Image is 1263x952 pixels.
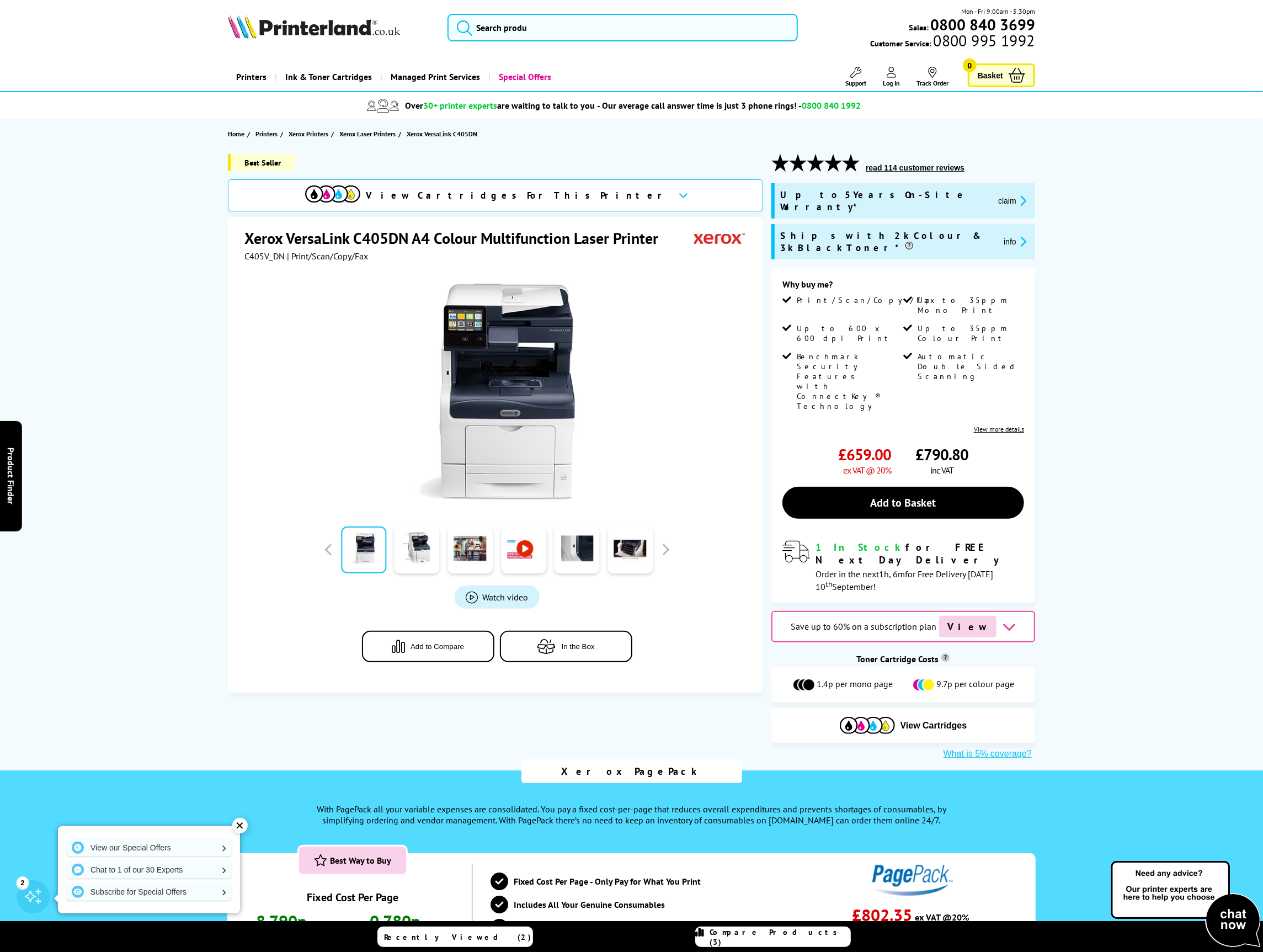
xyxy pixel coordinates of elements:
[916,67,948,87] a: Track Order
[845,79,866,87] span: Support
[244,228,669,248] h1: Xerox VersaLink C405DN A4 Colour Multifunction Laser Printer
[816,541,905,554] span: 1 In Stock
[287,251,368,262] span: | Print/Scan/Copy/Fax
[228,14,400,39] img: Printerland Logo
[228,128,247,140] a: Home
[289,128,328,140] span: Xerox Printers
[514,899,665,910] span: Includes All Your Genuine Consumables
[930,14,1035,35] b: 0800 840 3699
[6,448,17,504] span: Product Finder
[66,839,232,857] a: View our Special Offers
[66,883,232,901] a: Subscribe for Special Offers
[936,678,1014,692] span: 9.7p per colour page
[838,444,891,465] span: £659.00
[228,154,295,171] span: Best Seller
[232,818,248,833] div: ✕
[423,918,449,929] span: ex VAT
[256,910,306,932] span: 8.790p
[244,251,285,262] span: C405V_DN
[941,653,950,662] sup: Cost per page
[377,927,533,947] a: Recently Viewed (2)
[488,63,559,91] a: Special Offers
[961,6,1035,17] span: Mon - Fri 9:00am - 5:30pm
[455,586,540,609] a: Product_All_Videos
[816,541,1024,566] div: for FREE Next Day Delivery
[791,621,936,632] span: Save up to 60% on a subscription plan
[389,284,605,500] img: Xerox VersaLink C405DN
[275,63,380,91] a: Ink & Toner Cartridges
[289,128,331,140] a: Xerox Printers
[968,63,1035,87] a: Basket 0
[694,228,745,248] img: Xerox
[867,864,953,896] img: PagePack
[780,189,989,213] span: Up to 5 Years On-Site Warranty*
[900,721,967,731] span: View Cartridges
[918,295,1021,315] span: Up to 35ppm Mono Print
[521,759,742,783] div: Xerox PagePack
[483,592,529,603] span: Watch video
[915,912,969,923] span: ex VAT @20%
[852,904,912,926] span: £802.35
[228,128,244,140] span: Home
[327,855,391,866] span: Best Way to Buy
[370,910,420,932] span: 0.780p
[423,100,497,111] span: 30+ printer experts
[228,14,434,41] a: Printerland Logo
[384,932,531,942] span: Recently Viewed (2)
[228,63,275,91] a: Printers
[782,279,1024,295] div: Why buy me?
[782,541,1024,592] div: modal_delivery
[909,22,929,33] span: Sales:
[939,616,996,637] span: View
[362,631,494,662] button: Add to Compare
[918,323,1021,343] span: Up to 35ppm Colour Print
[940,748,1035,759] button: What is 5% coverage?
[963,58,977,72] span: 0
[255,128,278,140] span: Printers
[695,927,851,947] a: Compare Products (3)
[802,100,861,111] span: 0800 840 1992
[974,425,1024,433] a: View more details
[797,295,939,305] span: Print/Scan/Copy/Fax
[380,63,488,91] a: Managed Print Services
[929,19,1035,30] a: 0800 840 3699
[1000,235,1030,248] button: promo-description
[255,128,280,140] a: Printers
[309,918,335,929] span: ex VAT
[597,100,861,111] span: - Our average call answer time is just 3 phone rings! -
[500,631,632,662] button: In the Box
[862,163,968,173] button: read 114 customer reviews
[305,185,360,203] img: cmyk-icon.svg
[447,14,798,41] input: Search produ
[771,653,1035,664] div: Toner Cartridge Costs
[870,35,1035,49] span: Customer Service:
[931,35,1035,46] span: 0800 995 1992
[883,67,900,87] a: Log In
[307,890,398,905] div: Fixed Cost Per Page
[780,230,995,254] span: Ships with 2k Colour & 3k Black Toner*
[339,128,398,140] a: Xerox Laser Printers
[817,678,893,692] span: 1.4p per mono page
[780,716,1027,735] button: View Cartridges
[710,927,850,947] span: Compare Products (3)
[995,194,1030,207] button: promo-description
[843,465,891,476] span: ex VAT @ 20%
[879,568,905,579] span: 1h, 6m
[797,352,900,411] span: Benchmark Security Features with ConnectKey® Technology
[883,79,900,87] span: Log In
[66,861,232,879] a: Chat to 1 of our 30 Experts
[411,642,464,651] span: Add to Compare
[930,465,953,476] span: inc VAT
[339,128,396,140] span: Xerox Laser Printers
[308,804,955,826] div: With PagePack all your variable expenses are consolidated. You pay a fixed cost-per-page that red...
[915,444,968,465] span: £790.80
[407,128,480,140] a: Xerox VersaLink C405DN
[782,487,1024,519] a: Add to Basket
[978,68,1003,83] span: Basket
[797,323,900,343] span: Up to 600 x 600 dpi Print
[825,579,832,589] sup: th
[816,568,993,592] span: Order in the next for Free Delivery [DATE] 10 September!
[918,352,1021,381] span: Automatic Double Sided Scanning
[562,642,595,651] span: In the Box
